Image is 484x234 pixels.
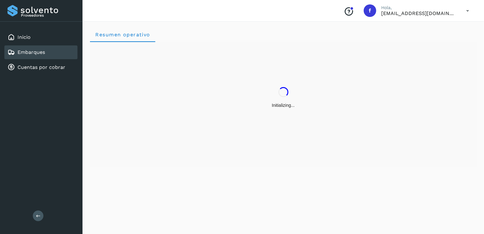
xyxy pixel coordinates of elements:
div: Embarques [4,45,77,59]
div: Cuentas por cobrar [4,60,77,74]
p: facturacion@expresssanjavier.com [381,10,456,16]
p: Hola, [381,5,456,10]
a: Cuentas por cobrar [17,64,65,70]
a: Inicio [17,34,31,40]
p: Proveedores [21,13,75,18]
span: Resumen operativo [95,32,150,38]
div: Inicio [4,30,77,44]
a: Embarques [17,49,45,55]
